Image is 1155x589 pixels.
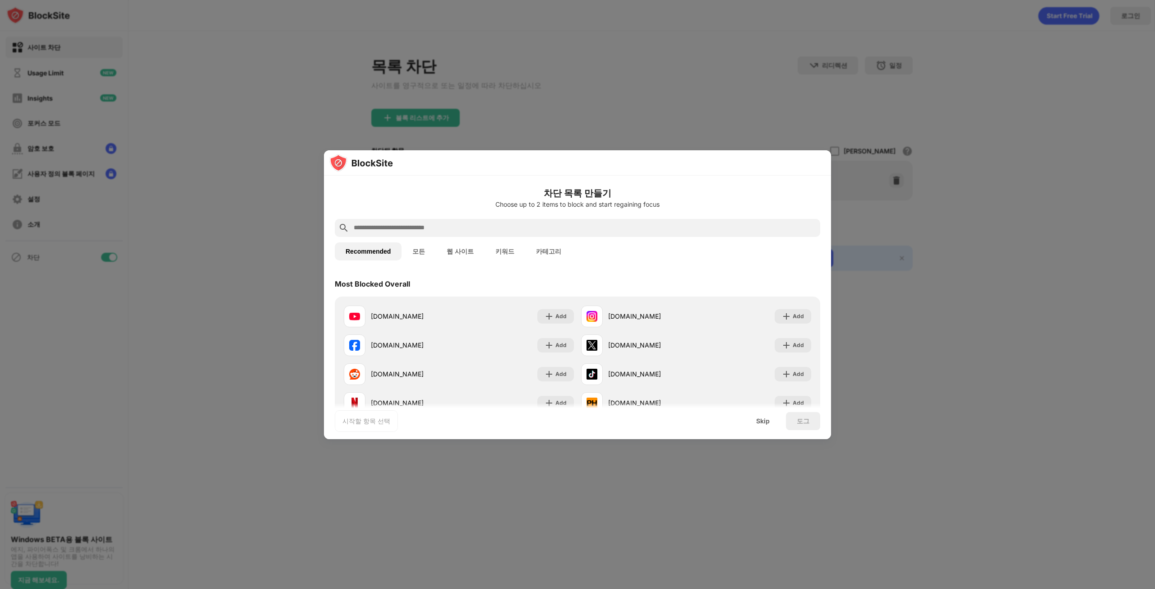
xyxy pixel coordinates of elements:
[335,186,820,200] h6: 차단 목록 만들기
[349,369,360,380] img: favicons
[402,242,436,260] button: 모든
[555,399,567,408] div: Add
[349,398,360,408] img: favicons
[793,341,804,350] div: Add
[608,340,696,350] div: [DOMAIN_NAME]
[335,201,820,208] div: Choose up to 2 items to block and start regaining focus
[797,417,809,425] div: 도그
[371,398,459,408] div: [DOMAIN_NAME]
[371,311,459,321] div: [DOMAIN_NAME]
[485,242,525,260] button: 키워드
[371,340,459,350] div: [DOMAIN_NAME]
[335,279,410,288] div: Most Blocked Overall
[608,369,696,379] div: [DOMAIN_NAME]
[371,369,459,379] div: [DOMAIN_NAME]
[587,398,597,408] img: favicons
[329,154,393,172] img: logo-blocksite.svg
[338,223,349,233] img: search.svg
[342,417,390,426] div: 시작할 항목 선택
[793,312,804,321] div: Add
[525,242,572,260] button: 카테고리
[793,370,804,379] div: Add
[756,417,770,425] div: Skip
[349,311,360,322] img: favicons
[349,340,360,351] img: favicons
[335,242,402,260] button: Recommended
[587,369,597,380] img: favicons
[587,311,597,322] img: favicons
[436,242,485,260] button: 웹 사이트
[555,370,567,379] div: Add
[587,340,597,351] img: favicons
[555,341,567,350] div: Add
[555,312,567,321] div: Add
[793,399,804,408] div: Add
[608,311,696,321] div: [DOMAIN_NAME]
[608,398,696,408] div: [DOMAIN_NAME]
